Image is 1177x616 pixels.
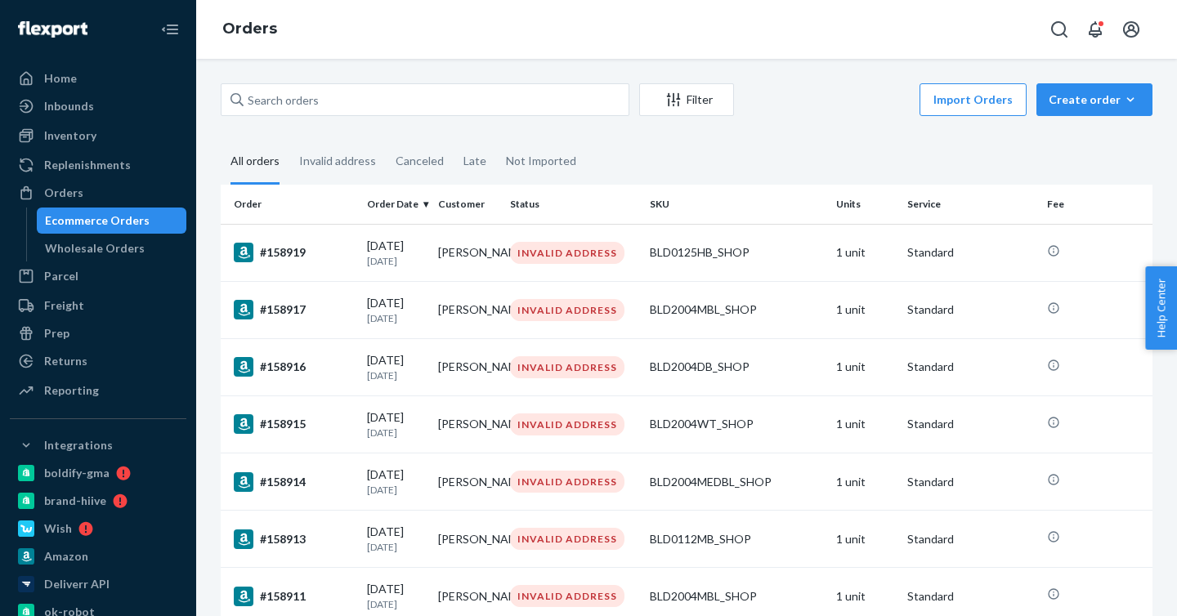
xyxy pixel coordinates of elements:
p: [DATE] [367,540,425,554]
div: Not Imported [506,140,576,182]
th: Fee [1041,185,1152,224]
a: Ecommerce Orders [37,208,187,234]
div: Deliverr API [44,576,110,592]
div: [DATE] [367,238,425,268]
button: Open account menu [1115,13,1148,46]
div: #158919 [234,243,354,262]
p: Standard [907,244,1034,261]
div: BLD2004MBL_SHOP [650,588,823,605]
div: INVALID ADDRESS [510,471,624,493]
div: Returns [44,353,87,369]
div: #158915 [234,414,354,434]
div: Orders [44,185,83,201]
button: Help Center [1145,266,1177,350]
div: Amazon [44,548,88,565]
td: 1 unit [830,453,901,511]
div: Create order [1049,92,1140,108]
a: Replenishments [10,152,186,178]
div: BLD0125HB_SHOP [650,244,823,261]
div: Reporting [44,382,99,399]
p: [DATE] [367,426,425,440]
div: Ecommerce Orders [45,212,150,229]
p: [DATE] [367,597,425,611]
a: Wholesale Orders [37,235,187,261]
div: BLD2004MEDBL_SHOP [650,474,823,490]
a: Freight [10,292,186,319]
td: [PERSON_NAME] [432,338,503,395]
div: Invalid address [299,140,376,182]
ol: breadcrumbs [209,6,290,53]
div: BLD2004MBL_SHOP [650,301,823,318]
td: [PERSON_NAME] [432,453,503,511]
div: BLD2004WT_SHOP [650,416,823,432]
div: INVALID ADDRESS [510,299,624,321]
th: Units [830,185,901,224]
a: Prep [10,320,186,346]
p: [DATE] [367,483,425,497]
div: Prep [44,325,69,341]
div: BLD0112MB_SHOP [650,531,823,547]
div: Freight [44,297,84,314]
div: Canceled [396,140,444,182]
td: [PERSON_NAME] [432,511,503,568]
div: INVALID ADDRESS [510,413,624,435]
div: Inbounds [44,98,94,114]
button: Integrations [10,432,186,458]
div: Late [463,140,486,182]
p: [DATE] [367,311,425,325]
td: [PERSON_NAME] [432,281,503,338]
button: Import Orders [920,83,1027,116]
div: #158911 [234,587,354,606]
p: Standard [907,301,1034,318]
div: #158913 [234,529,354,549]
a: Wish [10,516,186,542]
button: Create order [1036,83,1152,116]
a: Inventory [10,123,186,149]
div: #158916 [234,357,354,377]
img: Flexport logo [18,21,87,38]
div: boldify-gma [44,465,110,481]
div: [DATE] [367,409,425,440]
td: 1 unit [830,395,901,453]
div: Wish [44,520,72,537]
div: All orders [230,140,280,185]
div: [DATE] [367,581,425,611]
div: [DATE] [367,352,425,382]
td: [PERSON_NAME] [432,224,503,281]
div: Inventory [44,127,96,144]
div: [DATE] [367,524,425,554]
div: [DATE] [367,466,425,497]
button: Open notifications [1079,13,1112,46]
p: Standard [907,359,1034,375]
p: [DATE] [367,368,425,382]
td: 1 unit [830,224,901,281]
a: boldify-gma [10,460,186,486]
div: BLD2004DB_SHOP [650,359,823,375]
div: INVALID ADDRESS [510,356,624,378]
input: Search orders [221,83,629,116]
td: 1 unit [830,338,901,395]
div: INVALID ADDRESS [510,585,624,607]
a: Deliverr API [10,571,186,597]
th: SKU [643,185,830,224]
th: Status [503,185,643,224]
p: [DATE] [367,254,425,268]
button: Open Search Box [1043,13,1076,46]
div: Wholesale Orders [45,240,145,257]
div: Customer [438,197,496,211]
p: Standard [907,474,1034,490]
div: [DATE] [367,295,425,325]
th: Order Date [360,185,432,224]
th: Order [221,185,360,224]
div: INVALID ADDRESS [510,242,624,264]
div: Replenishments [44,157,131,173]
div: INVALID ADDRESS [510,528,624,550]
p: Standard [907,416,1034,432]
td: 1 unit [830,511,901,568]
div: Integrations [44,437,113,453]
a: brand-hiive [10,488,186,514]
a: Orders [222,20,277,38]
button: Close Navigation [154,13,186,46]
div: Home [44,70,77,87]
